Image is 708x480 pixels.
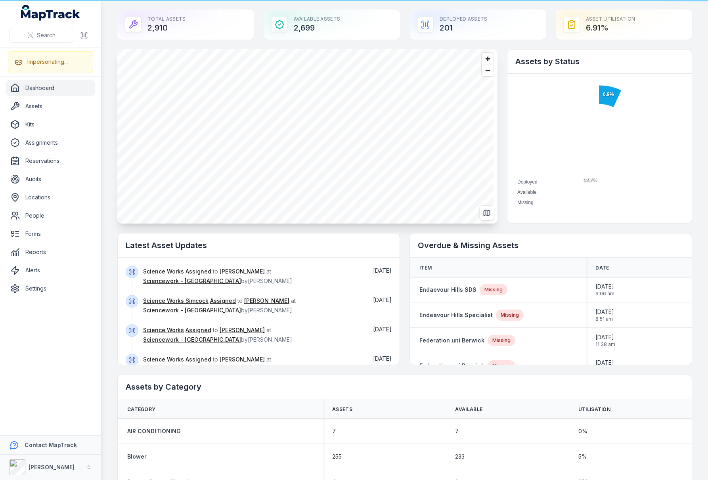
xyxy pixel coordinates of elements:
span: [DATE] [373,267,392,274]
a: Forms [6,226,95,242]
span: to at by [PERSON_NAME] [143,327,292,343]
span: [DATE] [373,355,392,362]
a: Assigned [186,356,211,363]
span: Missing [517,200,534,205]
button: Zoom in [482,53,494,65]
button: Zoom out [482,65,494,76]
span: [DATE] [373,296,392,303]
a: [PERSON_NAME] [220,356,265,363]
a: Federation uni Berwick [419,362,484,370]
button: Switch to Map View [479,205,494,220]
a: [PERSON_NAME] [220,268,265,275]
span: [DATE] [595,283,614,291]
div: Missing [480,284,507,295]
a: Endeavour Hills Specialist [419,311,493,319]
time: 22/07/2025, 11:38:59 am [595,359,615,373]
span: 7 [455,427,459,435]
span: Date [595,265,609,271]
h2: Assets by Status [515,56,684,67]
span: to at by [PERSON_NAME] [143,356,292,372]
a: Assigned [186,268,211,275]
a: Endaevour Hills SDS [419,286,476,294]
strong: [PERSON_NAME] [29,464,75,470]
time: 01/08/2025, 8:51:18 am [595,308,614,322]
a: Science Works [143,356,184,363]
a: Science Works Simcock [143,297,209,305]
span: 5 % [578,453,587,461]
a: Reservations [6,153,95,169]
a: Assets [6,98,95,114]
a: Sciencework - [GEOGRAPHIC_DATA] [143,306,241,314]
a: Federation uni Berwick [419,337,484,344]
time: 14/08/2025, 3:07:20 pm [373,355,392,362]
span: Search [37,31,55,39]
span: [DATE] [595,333,615,341]
span: to at by [PERSON_NAME] [143,297,296,314]
span: 255 [332,453,342,461]
span: 11:38 am [595,341,615,348]
span: Utilisation [578,406,610,413]
a: Alerts [6,262,95,278]
a: Dashboard [6,80,95,96]
a: Blower [127,453,147,461]
a: Assigned [210,297,236,305]
div: Missing [496,310,524,321]
canvas: Map [117,49,494,224]
h2: Overdue & Missing Assets [418,240,684,251]
a: Locations [6,189,95,205]
span: Item [419,265,432,271]
a: Sciencework - [GEOGRAPHIC_DATA] [143,336,241,344]
time: 01/08/2025, 9:06:46 am [595,283,614,297]
strong: Contact MapTrack [25,442,77,448]
time: 14/08/2025, 3:07:20 pm [373,267,392,274]
span: [DATE] [595,308,614,316]
a: Assigned [186,326,211,334]
a: People [6,208,95,224]
span: Assets [332,406,352,413]
span: 233 [455,453,465,461]
span: Available [455,406,482,413]
a: Settings [6,281,95,296]
a: MapTrack [21,5,80,21]
a: [PERSON_NAME] [244,297,289,305]
h2: Assets by Category [126,381,684,392]
time: 22/07/2025, 11:38:59 am [595,333,615,348]
a: Assignments [6,135,95,151]
span: [DATE] [595,359,615,367]
time: 14/08/2025, 3:07:20 pm [373,326,392,333]
span: Deployed [517,179,538,185]
span: 9:06 am [595,291,614,297]
span: Available [517,189,536,195]
a: Science Works [143,326,184,334]
span: 7 [332,427,336,435]
div: Impersonating... [27,58,68,66]
a: Science Works [143,268,184,275]
span: 0 % [578,427,587,435]
span: Category [127,406,155,413]
span: 8:51 am [595,316,614,322]
a: Reports [6,244,95,260]
time: 14/08/2025, 3:07:20 pm [373,296,392,303]
a: Kits [6,117,95,132]
a: Sciencework - [GEOGRAPHIC_DATA] [143,277,241,285]
a: Audits [6,171,95,187]
span: to at by [PERSON_NAME] [143,268,292,284]
div: Missing [488,335,515,346]
div: Missing [488,360,515,371]
button: Search [10,28,73,43]
h2: Latest Asset Updates [126,240,392,251]
a: AIR CONDITIONING [127,427,181,435]
a: [PERSON_NAME] [220,326,265,334]
span: [DATE] [373,326,392,333]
